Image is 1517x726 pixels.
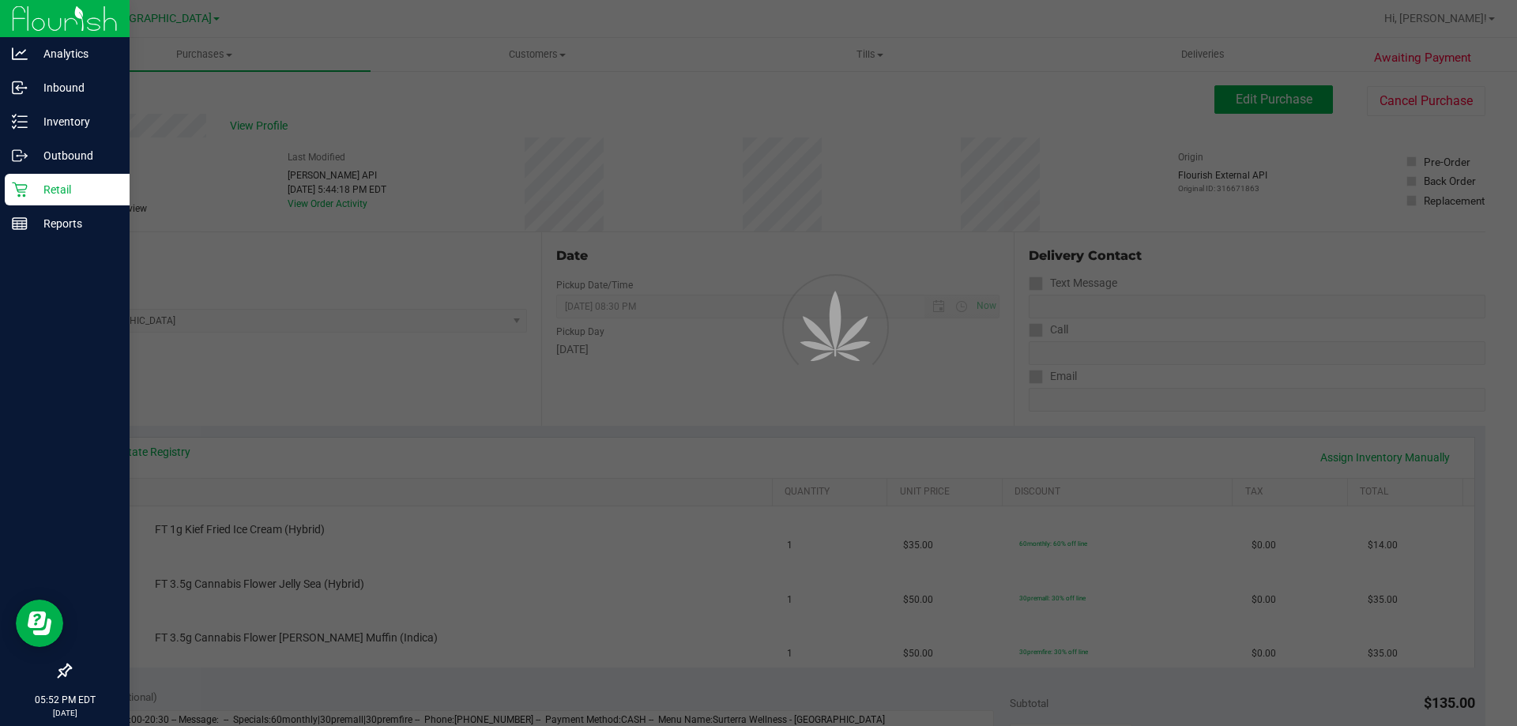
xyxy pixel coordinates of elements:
inline-svg: Retail [12,182,28,197]
p: Inventory [28,112,122,131]
inline-svg: Inventory [12,114,28,130]
p: 05:52 PM EDT [7,693,122,707]
p: Reports [28,214,122,233]
p: [DATE] [7,707,122,719]
inline-svg: Analytics [12,46,28,62]
p: Retail [28,180,122,199]
inline-svg: Reports [12,216,28,231]
iframe: Resource center [16,600,63,647]
p: Inbound [28,78,122,97]
inline-svg: Inbound [12,80,28,96]
p: Analytics [28,44,122,63]
p: Outbound [28,146,122,165]
inline-svg: Outbound [12,148,28,164]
